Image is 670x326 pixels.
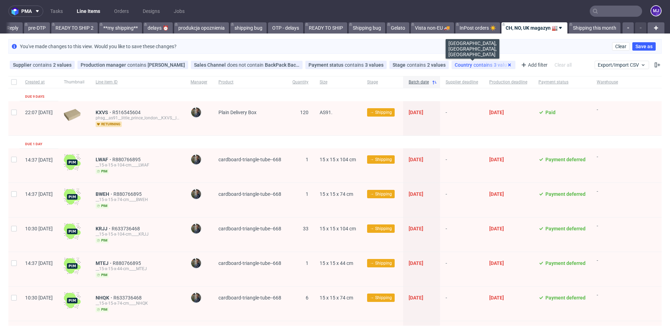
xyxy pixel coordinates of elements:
[409,157,423,162] span: [DATE]
[320,260,353,266] span: 15 x 15 x 44 cm
[597,258,618,278] span: -
[96,226,112,231] a: KRJJ
[191,293,201,303] img: Maciej Sobola
[96,79,179,85] span: Line item ID
[409,260,423,266] span: [DATE]
[489,157,504,162] span: [DATE]
[51,22,98,34] a: READY TO SHIP 2
[25,79,53,85] span: Created at
[370,109,392,116] span: → Shipping
[553,60,573,70] div: Clear all
[20,43,177,50] p: You've made changes to this view. Would you like to save these changes?
[96,157,112,162] span: LWAF
[489,295,504,301] span: [DATE]
[96,295,113,301] a: NHQK
[455,22,500,34] a: InPost orders ☀️
[615,44,626,49] span: Clear
[113,191,143,197] a: R880766895
[597,154,618,174] span: -
[597,107,618,127] span: -
[632,42,656,51] button: Save as
[25,141,42,147] div: Due 1 day
[370,260,392,266] span: → Shipping
[446,79,478,85] span: Supplier deadline
[96,307,109,312] span: pim
[64,188,81,205] img: wHgJFi1I6lmhQAAAABJRU5ErkJggg==
[367,79,397,85] span: Stage
[320,191,353,197] span: 15 x 15 x 74 cm
[218,226,281,231] span: cardboard-triangle-tube--668
[24,22,50,34] a: pre-DTP
[651,6,661,16] figcaption: MJ
[139,6,164,17] a: Designs
[597,292,618,312] span: -
[191,108,201,117] img: Maciej Sobola
[545,226,586,231] span: Payment deferred
[127,62,148,68] span: contains
[474,62,494,68] span: contains
[320,110,333,115] span: AS91.
[303,226,308,231] span: 33
[370,225,392,232] span: → Shipping
[569,22,620,34] a: Shipping this month
[268,22,303,34] a: OTP - delays
[612,42,630,51] button: Clear
[320,226,356,231] span: 15 x 15 x 104 cm
[518,59,549,71] div: Add filter
[545,295,586,301] span: Payment deferred
[25,94,44,99] div: Due 9 days
[370,156,392,163] span: → Shipping
[455,62,474,68] span: Country
[218,157,281,162] span: cardboard-triangle-tube--668
[489,110,504,115] span: [DATE]
[409,191,423,197] span: [DATE]
[349,22,385,34] a: Shipping bug
[64,109,81,121] img: plain-eco.9b3ba858dad33fd82c36.png
[597,188,618,209] span: -
[96,191,113,197] a: BWEH
[96,266,179,272] div: __15-x-15-x-44-cm____MTEJ
[320,157,356,162] span: 15 x 15 x 104 cm
[112,157,142,162] a: R880766895
[113,295,143,301] a: R633736468
[597,223,618,243] span: -
[218,79,281,85] span: Product
[370,295,392,301] span: → Shipping
[81,62,127,68] span: Production manager
[191,224,201,234] img: Maciej Sobola
[96,272,109,278] span: pim
[96,231,179,237] div: __15-x-15-x-104-cm____KRJJ
[446,260,478,278] span: -
[96,169,109,174] span: pim
[96,301,179,306] div: __15-x-15-x-74-cm____NHQK
[64,223,81,240] img: wHgJFi1I6lmhQAAAABJRU5ErkJggg==
[64,258,81,274] img: wHgJFi1I6lmhQAAAABJRU5ErkJggg==
[230,22,267,34] a: shipping bug
[113,260,142,266] a: R880766895
[191,189,201,199] img: Maciej Sobola
[110,6,133,17] a: Orders
[501,22,567,34] a: CH, NO, UK magazyn 🏭
[300,110,308,115] span: 120
[46,6,67,17] a: Tasks
[489,226,504,231] span: [DATE]
[96,121,122,127] span: returning
[595,61,649,69] button: Export/Import CSV
[365,62,384,68] div: 3 values
[218,260,281,266] span: cardboard-triangle-tube--668
[25,226,53,231] span: 10:30 [DATE]
[545,157,586,162] span: Payment deferred
[489,191,504,197] span: [DATE]
[320,79,356,85] span: Size
[411,22,454,34] a: Vista non-EU 🚚
[598,62,646,68] span: Export/Import CSV
[218,191,281,197] span: cardboard-triangle-tube--668
[96,110,112,115] span: KXVS
[96,260,113,266] span: MTEJ
[387,22,409,34] a: Gelato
